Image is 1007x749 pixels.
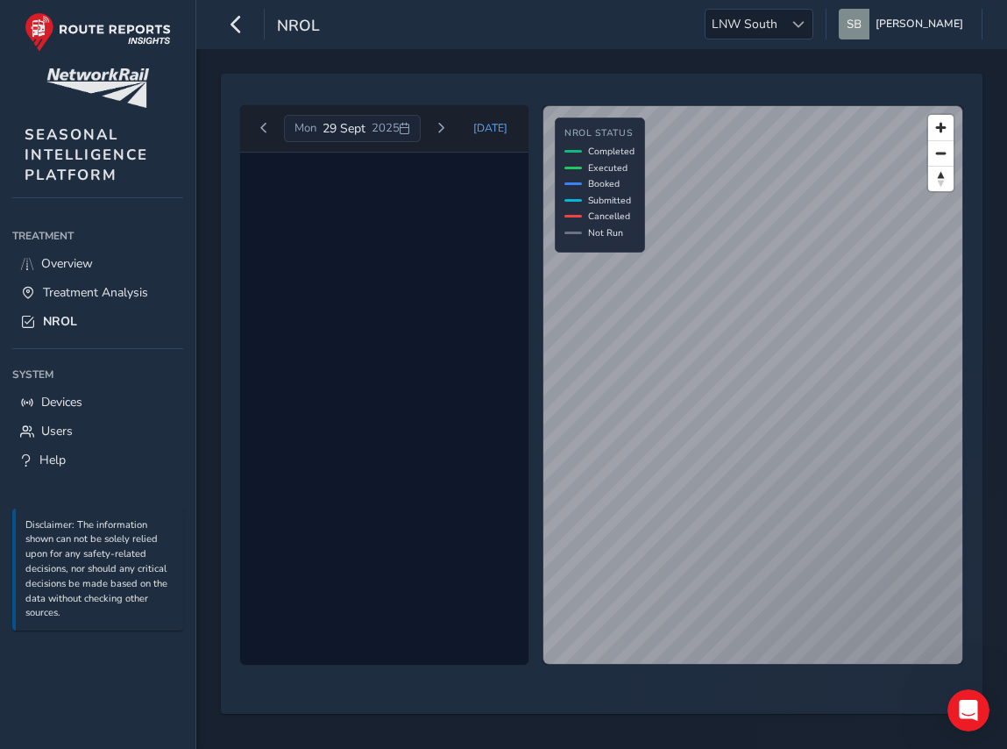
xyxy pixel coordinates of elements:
span: Overview [41,255,93,272]
button: Next day [427,118,456,139]
span: 29 Sept [323,120,365,137]
span: SEASONAL INTELLIGENCE PLATFORM [25,125,148,185]
a: Treatment Analysis [12,278,183,307]
span: Completed [588,145,635,158]
span: LNW South [706,10,784,39]
button: Reset bearing to north [928,166,954,191]
a: Overview [12,249,183,278]
iframe: Intercom live chat [947,689,989,731]
span: Treatment Analysis [43,284,148,301]
div: System [12,361,183,388]
span: Users [41,423,73,439]
span: [DATE] [473,121,507,135]
span: NROL [43,313,77,330]
p: Disclaimer: The information shown can not be solely relied upon for any safety-related decisions,... [25,518,174,622]
a: Users [12,417,183,446]
span: Help [39,452,66,468]
div: Treatment [12,223,183,249]
h4: NROL Status [564,128,635,139]
img: diamond-layout [839,9,869,39]
a: Help [12,446,183,474]
span: Mon [294,120,316,136]
button: Zoom out [928,140,954,166]
span: Executed [588,161,628,175]
button: Today [462,115,520,141]
img: customer logo [46,68,149,108]
button: Previous day [250,118,279,139]
a: Devices [12,388,183,417]
img: rr logo [25,12,171,52]
span: Devices [41,394,82,410]
span: Not Run [588,226,623,239]
span: [PERSON_NAME] [876,9,963,39]
span: Booked [588,177,620,190]
span: 2025 [372,120,400,136]
a: NROL [12,307,183,336]
span: Submitted [588,194,631,207]
button: Zoom in [928,115,954,140]
button: [PERSON_NAME] [839,9,969,39]
span: NROL [277,15,320,39]
canvas: Map [543,106,962,664]
span: Cancelled [588,210,630,223]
